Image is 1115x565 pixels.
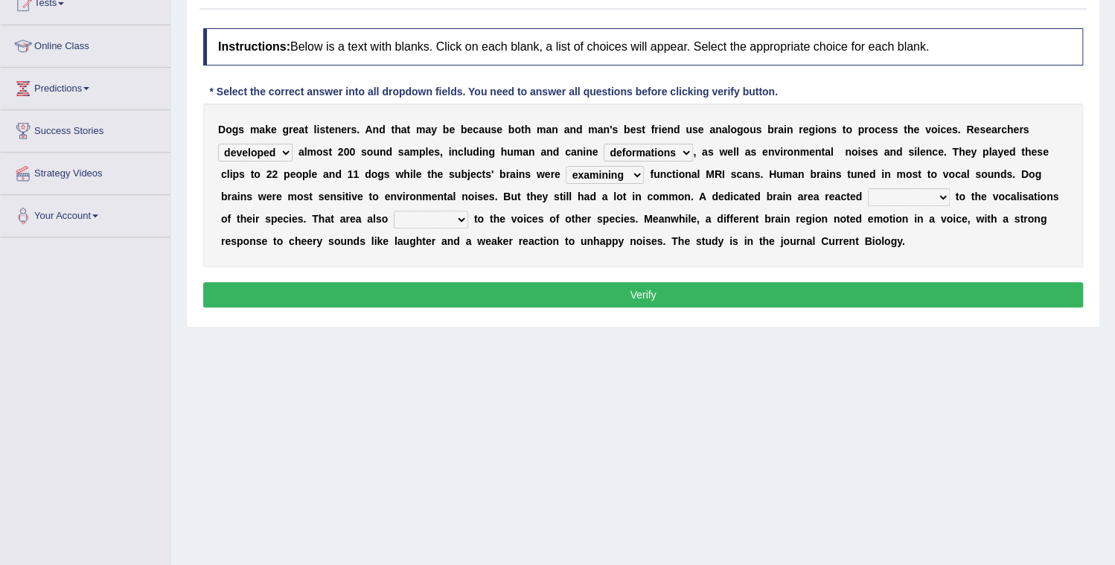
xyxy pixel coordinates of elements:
b: a [298,146,304,158]
b: b [443,124,450,135]
b: a [598,124,604,135]
b: e [449,124,455,135]
b: b [461,168,467,180]
b: p [983,146,989,158]
b: p [302,168,309,180]
b: c [736,168,742,180]
b: . [357,124,360,135]
b: n [787,124,793,135]
b: h [1007,124,1014,135]
b: a [991,146,997,158]
b: o [514,124,521,135]
b: d [553,146,560,158]
b: s [952,124,958,135]
b: a [546,124,552,135]
b: i [230,168,233,180]
b: a [523,146,528,158]
b: e [329,124,335,135]
b: o [846,124,852,135]
b: r [864,124,868,135]
b: h [525,124,531,135]
b: m [799,146,808,158]
b: n [372,124,379,135]
b: c [666,168,672,180]
b: t [821,146,825,158]
b: a [709,124,715,135]
b: r [774,124,778,135]
a: Strategy Videos [1,153,170,190]
b: a [742,168,748,180]
b: 0 [344,146,350,158]
b: a [401,124,407,135]
b: m [250,124,259,135]
b: c [940,124,946,135]
b: s [886,124,892,135]
b: u [467,146,473,158]
b: 1 [348,168,354,180]
b: c [565,146,571,158]
b: o [367,146,374,158]
b: i [516,168,519,180]
b: . [944,146,947,158]
b: b [499,168,506,180]
b: o [295,168,302,180]
b: o [226,124,232,135]
b: i [784,124,787,135]
b: s [892,124,898,135]
b: . [760,168,763,180]
b: 0 [349,146,355,158]
b: o [371,168,378,180]
b: a [991,124,997,135]
b: s [754,168,760,180]
b: l [413,168,416,180]
b: e [965,146,971,158]
b: y [971,146,977,158]
b: R [966,124,974,135]
b: u [686,124,692,135]
b: h [431,168,438,180]
b: l [425,146,428,158]
b: n [845,146,852,158]
b: n [451,146,458,158]
a: Success Stories [1,110,170,147]
b: D [218,124,226,135]
b: n [552,124,558,135]
b: e [416,168,422,180]
b: d [379,124,386,135]
b: a [540,146,546,158]
b: s [322,146,328,158]
b: s [636,124,642,135]
b: u [373,146,380,158]
b: e [545,168,551,180]
b: e [1013,124,1019,135]
b: d [473,146,479,158]
b: s [980,124,985,135]
b: n [603,124,610,135]
b: o [869,124,875,135]
b: s [750,146,756,158]
b: n [577,146,584,158]
b: s [434,146,440,158]
b: y [997,146,1003,158]
b: c [1001,124,1007,135]
b: . [957,124,960,135]
b: , [440,146,443,158]
b: n [768,146,775,158]
h4: Below is a text with blanks. Click on each blank, a list of choices will appear. Select the appro... [203,28,1083,66]
b: m [537,124,546,135]
b: c [458,146,464,158]
b: e [470,168,476,180]
b: o [678,168,685,180]
b: e [662,124,668,135]
b: l [308,168,311,180]
b: m [307,146,316,158]
b: t [642,124,645,135]
b: T [952,146,959,158]
a: Predictions [1,68,170,105]
b: s [485,168,491,180]
b: y [431,124,437,135]
b: e [938,146,944,158]
b: l [736,146,739,158]
a: Online Class [1,25,170,63]
b: e [1003,146,1009,158]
